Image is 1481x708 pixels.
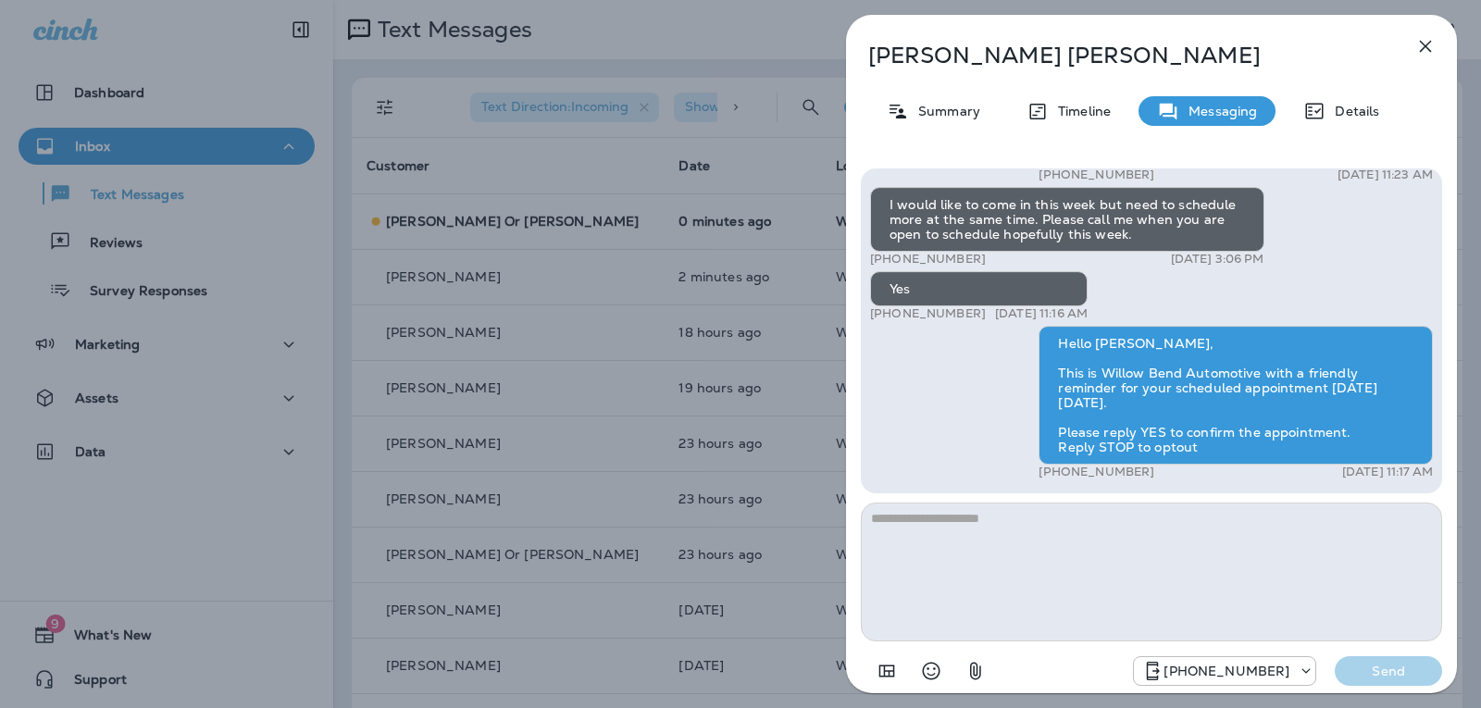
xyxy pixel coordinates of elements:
p: Details [1325,104,1379,118]
div: +1 (813) 497-4455 [1134,660,1315,682]
p: Summary [909,104,980,118]
p: [DATE] 11:23 AM [1338,168,1433,182]
p: [PHONE_NUMBER] [1039,465,1154,479]
div: Yes [870,271,1088,306]
p: [PERSON_NAME] [PERSON_NAME] [868,43,1374,68]
p: [PHONE_NUMBER] [870,252,986,267]
p: Messaging [1179,104,1257,118]
p: [PHONE_NUMBER] [1164,664,1289,678]
p: [DATE] 11:17 AM [1342,465,1433,479]
p: [PHONE_NUMBER] [1039,168,1154,182]
p: [PHONE_NUMBER] [870,306,986,321]
p: [DATE] 3:06 PM [1171,252,1264,267]
button: Add in a premade template [868,652,905,689]
p: [DATE] 11:16 AM [995,306,1088,321]
div: I would like to come in this week but need to schedule more at the same time. Please call me when... [870,187,1264,252]
button: Select an emoji [913,652,950,689]
div: Hello [PERSON_NAME], This is Willow Bend Automotive with a friendly reminder for your scheduled a... [1039,326,1433,465]
p: Timeline [1049,104,1111,118]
